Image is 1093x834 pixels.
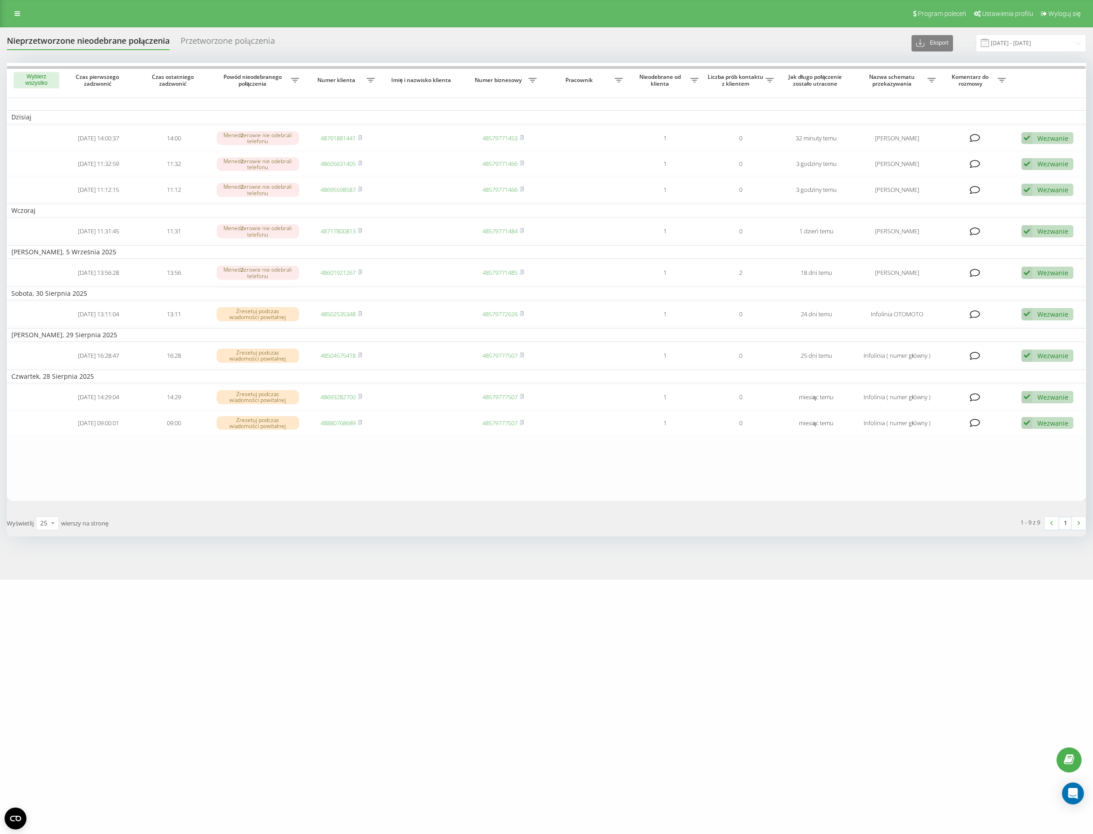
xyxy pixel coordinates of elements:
[708,73,766,88] span: Liczba prób kontaktu z klientem
[703,302,779,326] td: 0
[217,224,299,238] div: Menedżerowie nie odebrali telefonu
[854,411,940,435] td: Infolinia ( numer główny )
[136,385,212,409] td: 14:29
[1037,134,1068,143] div: Wezwanie
[778,411,854,435] td: miesiąc temu
[854,344,940,368] td: Infolinia ( numer główny )
[482,227,518,235] a: 48579771484
[627,302,703,326] td: 1
[627,152,703,176] td: 1
[217,73,291,88] span: Powód nieodebranego połączenia
[778,152,854,176] td: 3 godziny temu
[61,261,136,285] td: [DATE] 13:56:28
[854,126,940,150] td: [PERSON_NAME]
[144,73,204,88] span: Czas ostatniego zadzwonić
[778,344,854,368] td: 25 dni temu
[918,10,966,17] span: Program poleceń
[136,152,212,176] td: 11:32
[7,36,170,50] div: Nieprzetworzone nieodebrane połączenia
[627,411,703,435] td: 1
[217,349,299,362] div: Zresetuj podczas wiadomości powitalnej
[945,73,998,88] span: Komentarz do rozmowy
[61,344,136,368] td: [DATE] 16:28:47
[308,77,367,84] span: Numer klienta
[321,310,356,318] a: 48502535348
[136,344,212,368] td: 16:28
[982,10,1033,17] span: Ustawienia profilu
[627,385,703,409] td: 1
[61,126,136,150] td: [DATE] 14:00:37
[321,185,356,194] a: 48695598587
[217,416,299,430] div: Zresetuj podczas wiadomości powitalnej
[627,261,703,285] td: 1
[854,152,940,176] td: [PERSON_NAME]
[1058,517,1072,530] a: 1
[217,390,299,404] div: Zresetuj podczas wiadomości powitalnej
[703,126,779,150] td: 0
[61,178,136,202] td: [DATE] 11:12:15
[7,328,1086,342] td: [PERSON_NAME], 29 Sierpnia 2025
[470,77,528,84] span: Numer biznesowy
[627,219,703,243] td: 1
[854,302,940,326] td: Infolinia OTOMOTO
[1037,393,1068,402] div: Wezwanie
[7,519,34,527] span: Wyświetlij
[1037,160,1068,168] div: Wezwanie
[703,411,779,435] td: 0
[136,178,212,202] td: 11:12
[321,160,356,168] a: 48605631405
[627,178,703,202] td: 1
[482,185,518,194] a: 48579771466
[14,72,59,88] button: Wybierz wszystko
[1037,185,1068,194] div: Wezwanie
[7,110,1086,124] td: Dzisiaj
[321,227,356,235] a: 48717800813
[136,411,212,435] td: 09:00
[5,808,26,829] button: Open CMP widget
[61,302,136,326] td: [DATE] 13:11:04
[217,131,299,145] div: Menedżerowie nie odebrali telefonu
[69,73,129,88] span: Czas pierwszego zadzwonić
[482,310,518,318] a: 48579772626
[388,77,457,84] span: Imię i nazwisko klienta
[1037,310,1068,319] div: Wezwanie
[627,126,703,150] td: 1
[482,268,518,277] a: 48579771485
[61,152,136,176] td: [DATE] 11:32:59
[546,77,615,84] span: Pracownik
[7,245,1086,259] td: [PERSON_NAME], 5 Września 2025
[7,287,1086,300] td: Sobota, 30 Sierpnia 2025
[482,351,518,360] a: 48579777507
[854,219,940,243] td: [PERSON_NAME]
[854,261,940,285] td: [PERSON_NAME]
[217,307,299,321] div: Zresetuj podczas wiadomości powitalnej
[859,73,927,88] span: Nazwa schematu przekazywania
[778,178,854,202] td: 3 godziny temu
[627,344,703,368] td: 1
[181,36,275,50] div: Przetworzone połączenia
[321,419,356,427] a: 48880768689
[40,519,47,528] div: 25
[703,261,779,285] td: 2
[321,268,356,277] a: 48601921267
[1037,268,1068,277] div: Wezwanie
[61,411,136,435] td: [DATE] 09:00:01
[61,219,136,243] td: [DATE] 11:31:45
[1037,227,1068,236] div: Wezwanie
[7,370,1086,383] td: Czwartek, 28 Sierpnia 2025
[854,385,940,409] td: Infolinia ( numer główny )
[703,344,779,368] td: 0
[778,302,854,326] td: 24 dni temu
[136,126,212,150] td: 14:00
[703,385,779,409] td: 0
[1037,351,1068,360] div: Wezwanie
[482,393,518,401] a: 48579777507
[854,178,940,202] td: [PERSON_NAME]
[217,183,299,196] div: Menedżerowie nie odebrali telefonu
[1048,10,1081,17] span: Wyloguj się
[778,219,854,243] td: 1 dzień temu
[912,35,953,51] button: Eksport
[703,152,779,176] td: 0
[482,134,518,142] a: 48579771453
[136,261,212,285] td: 13:56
